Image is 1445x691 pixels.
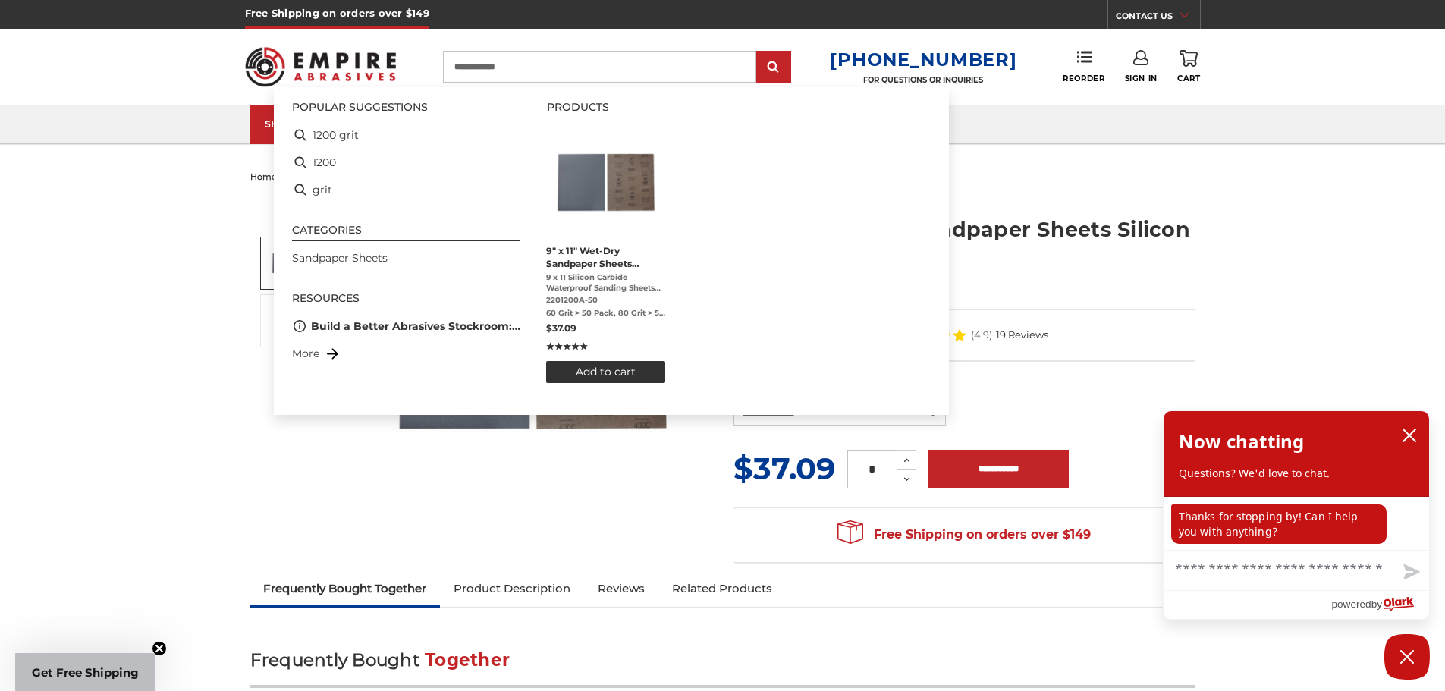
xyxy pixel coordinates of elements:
span: Together [425,649,510,671]
p: FOR QUESTIONS OR INQUIRIES [830,75,1016,85]
span: 9 x 11 Silicon Carbide Waterproof Sanding Sheets (SOLD IN PACKS OF 50 SHEETS) [PERSON_NAME] 9" x ... [546,272,665,294]
span: by [1371,595,1382,614]
button: Close Chatbox [1384,634,1430,680]
img: 9" x 11" Wet-Dry Sandpaper Sheets Silicon Carbide [270,244,308,282]
li: Resources [292,293,520,309]
img: 9" x 11" Wet-Dry Sandpaper Sheets Silicon Carbide [270,306,308,335]
p: Questions? We'd love to chat. [1179,466,1414,481]
input: Submit [759,52,789,83]
div: olark chatbox [1163,410,1430,620]
li: Build a Better Abrasives Stockroom: Storage, Organization & Labeling Tips [286,313,526,340]
span: Free Shipping on orders over $149 [837,520,1091,550]
a: CONTACT US [1116,8,1200,29]
span: Frequently Bought [250,649,419,671]
li: Popular suggestions [292,102,520,118]
span: 19 Reviews [996,330,1048,340]
li: 1200 grit [286,121,526,149]
p: Thanks for stopping by! Can I help you with anything? [1171,504,1387,544]
a: Sandpaper Sheets [292,250,388,266]
div: chat [1164,497,1429,550]
span: powered [1331,595,1371,614]
span: $37.09 [546,322,576,334]
li: Products [547,102,937,118]
button: Send message [1391,555,1429,590]
img: Empire Abrasives [245,37,397,96]
a: home [250,171,277,182]
span: Reorder [1063,74,1104,83]
a: Product Description [440,572,584,605]
li: 9" x 11" Wet-Dry Sandpaper Sheets Silicon Carbide [540,121,671,389]
span: (4.9) [971,330,992,340]
a: Frequently Bought Together [250,572,441,605]
div: Get Free ShippingClose teaser [15,653,155,691]
li: More [286,340,526,367]
a: Reviews [584,572,658,605]
span: ★★★★★ [546,340,588,353]
button: close chatbox [1397,424,1421,447]
button: Close teaser [152,641,167,656]
span: Cart [1177,74,1200,83]
span: $37.09 [733,450,835,487]
a: Cart [1177,50,1200,83]
span: Sign In [1125,74,1158,83]
button: Add to cart [546,361,665,383]
span: 9" x 11" Wet-Dry Sandpaper Sheets Silicon Carbide [546,244,665,270]
a: Reorder [1063,50,1104,83]
span: 2201200A-50 [546,295,665,306]
a: [PHONE_NUMBER] [830,49,1016,71]
span: 60 Grit > 50 Pack, 80 Grit > 50 Pack, 100 Grit > 50 Pack, 120 Grit > 50 Pack, 150 Grit > 50 Pack,... [546,308,665,319]
div: Instant Search Results [274,87,949,415]
li: grit [286,176,526,203]
a: Build a Better Abrasives Stockroom: Storage, Organization & Labeling Tips [311,319,520,335]
label: Choose Your Grit: [733,378,1195,393]
span: Get Free Shipping [32,665,139,680]
li: 1200 [286,149,526,176]
h1: 9" x 11" Wet-Dry Sandpaper Sheets Silicon Carbide [733,215,1195,274]
a: 9" x 11" Wet-Dry Sandpaper Sheets Silicon Carbide [546,127,665,383]
a: Powered by Olark [1331,591,1429,619]
div: SHOP CATEGORIES [265,118,386,130]
li: Categories [292,225,520,241]
li: Sandpaper Sheets [286,244,526,272]
a: Related Products [658,572,786,605]
h2: Now chatting [1179,426,1304,457]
